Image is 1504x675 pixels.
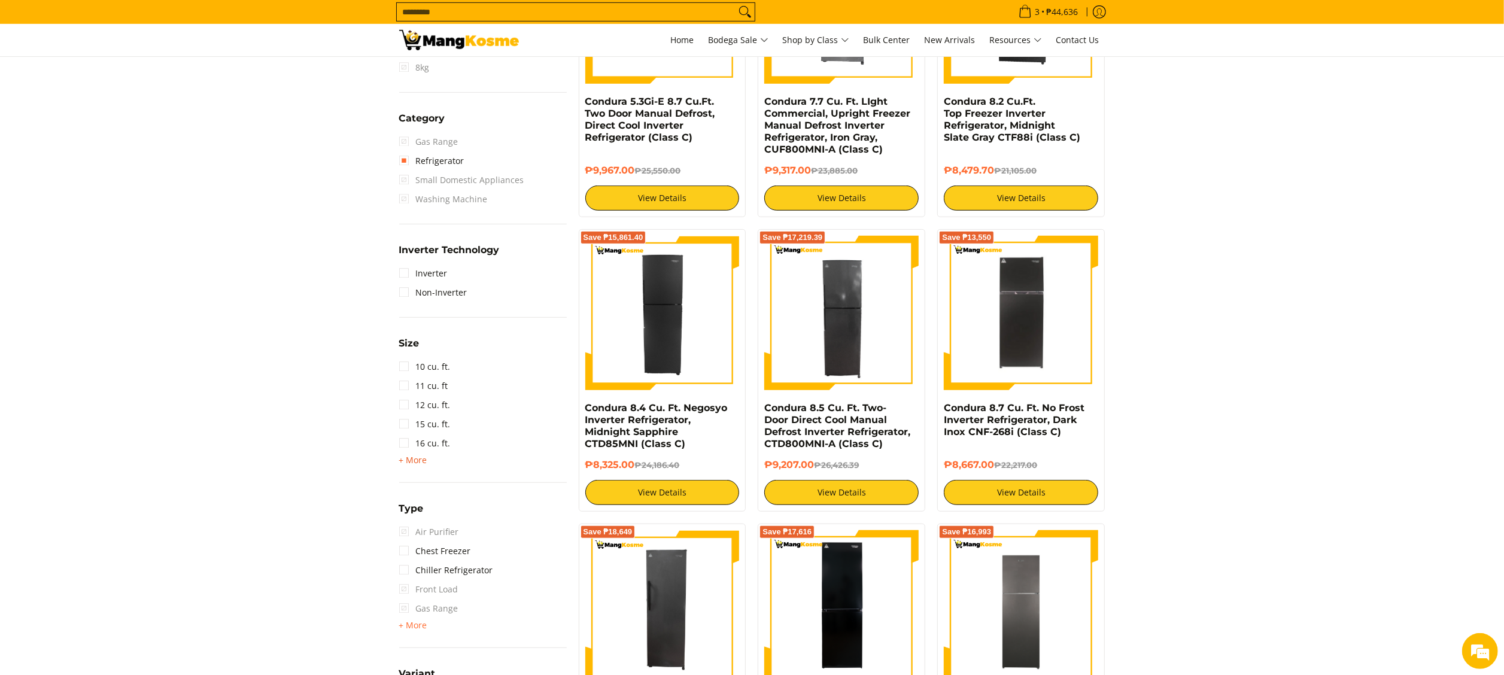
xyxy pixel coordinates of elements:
a: Resources [984,24,1048,56]
span: Size [399,339,420,348]
a: Contact Us [1050,24,1105,56]
a: Inverter [399,264,448,283]
a: Condura 5.3Gi-E 8.7 Cu.Ft. Two Door Manual Defrost, Direct Cool Inverter Refrigerator (Class C) [585,96,715,143]
span: Front Load [399,580,458,599]
span: + More [399,455,427,465]
a: View Details [585,480,740,505]
span: Save ₱17,219.39 [762,234,822,241]
summary: Open [399,114,445,132]
a: View Details [764,186,919,211]
a: Non-Inverter [399,283,467,302]
span: We're online! [69,151,165,272]
span: Washing Machine [399,190,488,209]
summary: Open [399,504,424,522]
span: Save ₱13,550 [942,234,991,241]
span: Type [399,504,424,513]
span: Resources [990,33,1042,48]
span: Category [399,114,445,123]
a: Bodega Sale [703,24,774,56]
del: ₱21,105.00 [994,166,1037,175]
a: Chest Freezer [399,542,471,561]
a: Condura 7.7 Cu. Ft. LIght Commercial, Upright Freezer Manual Defrost Inverter Refrigerator, Iron ... [764,96,910,155]
span: Save ₱16,993 [942,528,991,536]
span: Contact Us [1056,34,1099,45]
h6: ₱8,325.00 [585,459,740,471]
span: Bulk Center [864,34,910,45]
a: View Details [764,480,919,505]
a: 11 cu. ft [399,376,448,396]
div: Chat with us now [62,67,201,83]
h6: ₱8,479.70 [944,165,1098,177]
span: Home [671,34,694,45]
a: 16 cu. ft. [399,434,451,453]
a: 15 cu. ft. [399,415,451,434]
h6: ₱9,967.00 [585,165,740,177]
a: View Details [585,186,740,211]
span: Inverter Technology [399,245,500,255]
span: Small Domestic Appliances [399,171,524,190]
a: Condura 8.2 Cu.Ft. Top Freezer Inverter Refrigerator, Midnight Slate Gray CTF88i (Class C) [944,96,1080,143]
del: ₱22,217.00 [994,460,1037,470]
summary: Open [399,453,427,467]
a: Condura 8.7 Cu. Ft. No Frost Inverter Refrigerator, Dark Inox CNF-268i (Class C) [944,402,1084,437]
div: Minimize live chat window [196,6,225,35]
img: Class C Home &amp; Business Appliances: Up to 70% Off l Mang Kosme [399,30,519,50]
span: + More [399,621,427,630]
h6: ₱9,207.00 [764,459,919,471]
img: Condura 8.5 Cu. Ft. Two-Door Direct Cool Manual Defrost Inverter Refrigerator, CTD800MNI-A (Class C) [764,236,919,390]
span: Save ₱15,861.40 [584,234,643,241]
a: Shop by Class [777,24,855,56]
summary: Open [399,245,500,264]
del: ₱23,885.00 [811,166,858,175]
a: 12 cu. ft. [399,396,451,415]
nav: Main Menu [531,24,1105,56]
a: Condura 8.4 Cu. Ft. Negosyo Inverter Refrigerator, Midnight Sapphire CTD85MNI (Class C) [585,402,728,449]
span: Shop by Class [783,33,849,48]
summary: Open [399,618,427,633]
span: Air Purifier [399,522,459,542]
span: Bodega Sale [709,33,768,48]
a: View Details [944,480,1098,505]
button: Search [736,3,755,21]
a: Chiller Refrigerator [399,561,493,580]
a: Condura 8.5 Cu. Ft. Two-Door Direct Cool Manual Defrost Inverter Refrigerator, CTD800MNI-A (Class C) [764,402,910,449]
span: Save ₱18,649 [584,528,633,536]
a: New Arrivals [919,24,982,56]
img: Condura 8.4 Cu. Ft. Negosyo Inverter Refrigerator, Midnight Sapphire CTD85MNI (Class C) [585,236,740,390]
h6: ₱8,667.00 [944,459,1098,471]
a: Home [665,24,700,56]
span: • [1015,5,1082,19]
h6: ₱9,317.00 [764,165,919,177]
span: Save ₱17,616 [762,528,812,536]
span: 3 [1034,8,1042,16]
img: Condura 8.7 Cu. Ft. No Frost Inverter Refrigerator, Dark Inox CNF-268i (Class C) [944,238,1098,388]
a: Bulk Center [858,24,916,56]
del: ₱25,550.00 [635,166,681,175]
summary: Open [399,339,420,357]
a: View Details [944,186,1098,211]
span: New Arrivals [925,34,976,45]
textarea: Type your message and hit 'Enter' [6,327,228,369]
del: ₱24,186.40 [635,460,680,470]
span: ₱44,636 [1045,8,1080,16]
span: 8kg [399,58,430,77]
a: Refrigerator [399,151,464,171]
span: Gas Range [399,132,458,151]
del: ₱26,426.39 [814,460,859,470]
a: 10 cu. ft. [399,357,451,376]
span: Gas Range [399,599,458,618]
